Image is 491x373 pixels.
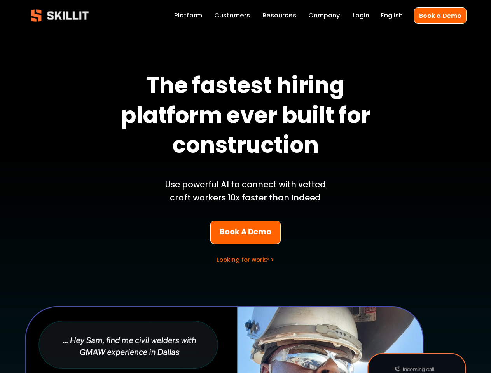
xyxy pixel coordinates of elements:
a: Customers [214,10,250,21]
a: Login [353,10,369,21]
a: Book A Demo [210,221,280,244]
span: English [381,11,403,21]
a: Looking for work? > [217,256,274,264]
img: Skillit [24,4,95,27]
div: language picker [381,10,403,21]
a: Book a Demo [414,7,467,23]
a: Company [308,10,340,21]
span: Resources [262,11,296,21]
a: folder dropdown [262,10,296,21]
strong: The fastest hiring platform ever built for construction [121,68,375,167]
a: Platform [174,10,202,21]
p: Use powerful AI to connect with vetted craft workers 10x faster than Indeed [155,178,336,204]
